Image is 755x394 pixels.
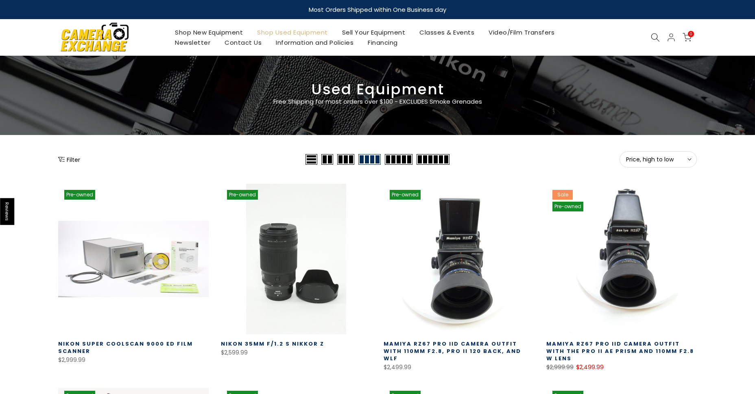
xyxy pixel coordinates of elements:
a: Sell Your Equipment [335,27,412,37]
a: Mamiya RZ67 Pro IID Camera Outfit with 110MM F2.8, Pro II 120 Back, and WLF [384,340,521,362]
a: Financing [361,37,405,48]
a: Shop Used Equipment [250,27,335,37]
a: Information and Policies [269,37,361,48]
a: Newsletter [168,37,218,48]
a: Contact Us [218,37,269,48]
p: Free Shipping for most orders over $100 - EXCLUDES Smoke Grenades [225,97,530,107]
del: $2,999.99 [546,363,574,371]
div: $2,499.99 [384,362,534,372]
div: $2,599.99 [221,348,371,358]
a: Video/Film Transfers [482,27,562,37]
a: Nikon Super Coolscan 9000 ED Film Scanner [58,340,193,355]
strong: Most Orders Shipped within One Business day [309,5,446,14]
span: 0 [688,31,694,37]
span: Price, high to low [626,156,690,163]
ins: $2,499.99 [576,362,604,372]
h3: Used Equipment [58,84,697,95]
a: Nikon 35mm f/1.2 S Nikkor Z [221,340,324,348]
button: Price, high to low [620,151,697,168]
a: Mamiya RZ67 Pro IID Camera Outfit with the Pro II AE Prism and 110MM F2.8 W Lens [546,340,694,362]
div: $2,999.99 [58,355,209,365]
a: Classes & Events [412,27,482,37]
a: 0 [683,33,692,42]
button: Show filters [58,155,80,163]
a: Shop New Equipment [168,27,250,37]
